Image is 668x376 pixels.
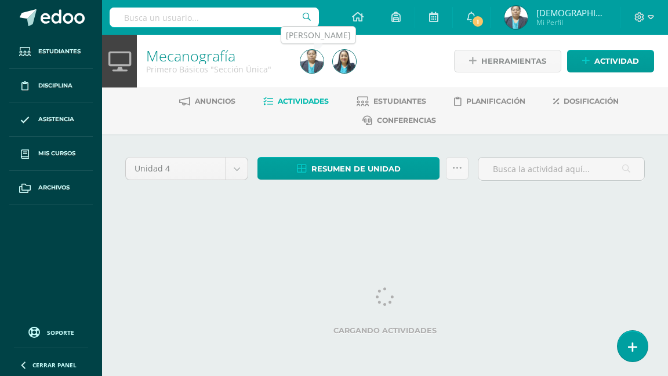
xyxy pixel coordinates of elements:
a: Herramientas [454,50,561,72]
a: Disciplina [9,69,93,103]
a: Actividades [263,92,329,111]
a: Mis cursos [9,137,93,171]
span: Archivos [38,183,70,192]
input: Busca la actividad aquí... [478,158,644,180]
a: Planificación [454,92,525,111]
span: [DEMOGRAPHIC_DATA][PERSON_NAME] [536,7,606,19]
a: Resumen de unidad [257,157,440,180]
span: Estudiantes [373,97,426,105]
img: dc7d38de1d5b52360c8bb618cee5abea.png [333,50,356,73]
span: 1 [471,15,484,28]
span: Disciplina [38,81,72,90]
a: Mecanografía [146,46,235,65]
a: Conferencias [362,111,436,130]
a: Asistencia [9,103,93,137]
span: Estudiantes [38,47,81,56]
input: Busca un usuario... [110,8,319,27]
a: Archivos [9,171,93,205]
span: Mis cursos [38,149,75,158]
span: Cerrar panel [32,361,77,369]
span: Actividad [594,50,639,72]
span: Soporte [47,328,74,337]
span: Herramientas [481,50,546,72]
h1: Mecanografía [146,48,286,64]
span: Resumen de unidad [311,158,401,180]
span: Dosificación [564,97,619,105]
a: Estudiantes [357,92,426,111]
a: Actividad [567,50,654,72]
span: Actividades [278,97,329,105]
span: Anuncios [195,97,235,105]
div: [PERSON_NAME] [286,30,351,41]
span: Asistencia [38,115,74,124]
img: b356665ca9e2a44e9565a747acd479f3.png [504,6,528,29]
img: b356665ca9e2a44e9565a747acd479f3.png [300,50,324,73]
div: Primero Básicos 'Sección Única' [146,64,286,75]
a: Dosificación [553,92,619,111]
span: Unidad 4 [135,158,217,180]
a: Unidad 4 [126,158,248,180]
span: Mi Perfil [536,17,606,27]
span: Planificación [466,97,525,105]
a: Anuncios [179,92,235,111]
a: Soporte [14,324,88,340]
label: Cargando actividades [125,326,645,335]
a: Estudiantes [9,35,93,69]
span: Conferencias [377,116,436,125]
